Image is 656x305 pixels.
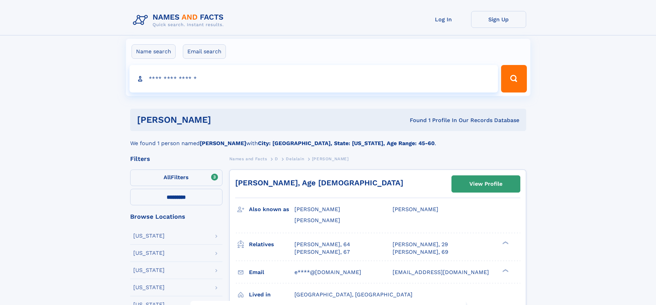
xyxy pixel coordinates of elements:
[164,174,171,181] span: All
[286,154,304,163] a: Delalain
[130,156,222,162] div: Filters
[275,156,278,161] span: D
[183,44,226,59] label: Email search
[310,117,519,124] div: Found 1 Profile In Our Records Database
[294,248,350,256] a: [PERSON_NAME], 67
[393,206,438,213] span: [PERSON_NAME]
[133,233,165,239] div: [US_STATE]
[133,250,165,256] div: [US_STATE]
[452,176,520,192] a: View Profile
[129,65,498,92] input: search input
[294,291,413,298] span: [GEOGRAPHIC_DATA], [GEOGRAPHIC_DATA]
[200,140,246,146] b: [PERSON_NAME]
[501,65,527,92] button: Search Button
[501,268,509,273] div: ❯
[469,176,502,192] div: View Profile
[133,285,165,290] div: [US_STATE]
[471,11,526,28] a: Sign Up
[249,204,294,215] h3: Also known as
[258,140,435,146] b: City: [GEOGRAPHIC_DATA], State: [US_STATE], Age Range: 45-60
[249,266,294,278] h3: Email
[229,154,267,163] a: Names and Facts
[275,154,278,163] a: D
[130,131,526,148] div: We found 1 person named with .
[393,269,489,275] span: [EMAIL_ADDRESS][DOMAIN_NAME]
[312,156,349,161] span: [PERSON_NAME]
[294,217,340,224] span: [PERSON_NAME]
[286,156,304,161] span: Delalain
[249,289,294,301] h3: Lived in
[501,240,509,245] div: ❯
[137,116,311,124] h1: [PERSON_NAME]
[393,241,448,248] a: [PERSON_NAME], 29
[133,268,165,273] div: [US_STATE]
[235,178,403,187] a: [PERSON_NAME], Age [DEMOGRAPHIC_DATA]
[249,239,294,250] h3: Relatives
[132,44,176,59] label: Name search
[294,241,350,248] a: [PERSON_NAME], 64
[130,170,222,186] label: Filters
[130,11,229,30] img: Logo Names and Facts
[294,206,340,213] span: [PERSON_NAME]
[393,248,448,256] a: [PERSON_NAME], 69
[130,214,222,220] div: Browse Locations
[416,11,471,28] a: Log In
